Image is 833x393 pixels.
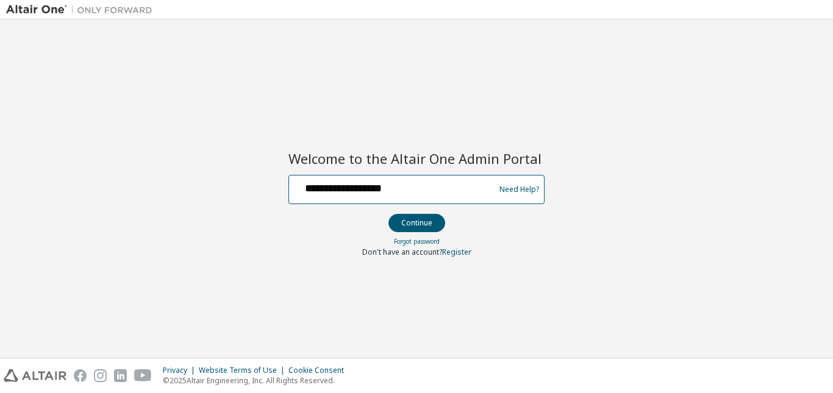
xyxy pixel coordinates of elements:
[6,4,159,16] img: Altair One
[163,375,351,386] p: © 2025 Altair Engineering, Inc. All Rights Reserved.
[114,369,127,382] img: linkedin.svg
[134,369,152,382] img: youtube.svg
[388,214,445,232] button: Continue
[288,150,545,167] h2: Welcome to the Altair One Admin Portal
[362,247,442,257] span: Don't have an account?
[163,366,199,375] div: Privacy
[499,189,539,189] a: Need Help?
[288,366,351,375] div: Cookie Consent
[199,366,288,375] div: Website Terms of Use
[4,369,66,382] img: altair_logo.svg
[442,247,471,257] a: Register
[394,237,440,246] a: Forgot password
[74,369,87,382] img: facebook.svg
[94,369,107,382] img: instagram.svg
